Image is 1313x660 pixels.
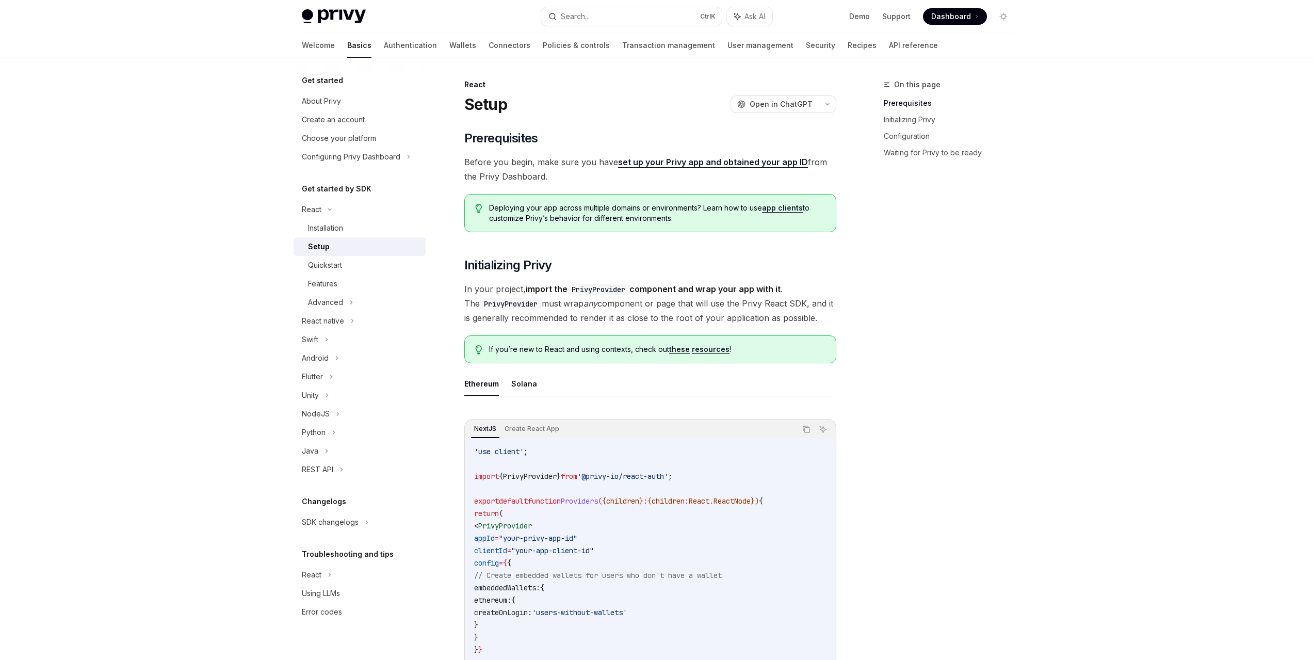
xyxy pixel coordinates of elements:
[849,11,870,22] a: Demo
[294,256,426,275] a: Quickstart
[302,408,330,420] div: NodeJS
[474,571,722,580] span: // Create embedded wallets for users who don't have a wallet
[689,496,709,506] span: React
[800,423,813,436] button: Copy the contents from the code block
[882,11,911,22] a: Support
[474,645,478,654] span: }
[308,296,343,309] div: Advanced
[302,516,359,528] div: SDK changelogs
[302,114,365,126] div: Create an account
[499,558,503,568] span: =
[474,620,478,630] span: }
[302,426,326,439] div: Python
[474,534,495,543] span: appId
[294,275,426,293] a: Features
[474,633,478,642] span: }
[302,352,329,364] div: Android
[474,595,511,605] span: ethereum:
[727,7,772,26] button: Ask AI
[294,219,426,237] a: Installation
[302,548,394,560] h5: Troubleshooting and tips
[511,595,515,605] span: {
[700,12,716,21] span: Ctrl K
[543,33,610,58] a: Policies & controls
[532,608,627,617] span: 'users-without-wallets'
[727,33,793,58] a: User management
[759,496,763,506] span: {
[294,237,426,256] a: Setup
[606,496,639,506] span: children
[528,496,561,506] span: function
[511,546,594,555] span: "your-app-client-id"
[806,33,835,58] a: Security
[302,371,323,383] div: Flutter
[474,583,540,592] span: embeddedWallets:
[618,157,808,168] a: set up your Privy app and obtained your app ID
[889,33,938,58] a: API reference
[302,315,344,327] div: React native
[744,11,765,22] span: Ask AI
[561,496,598,506] span: Providers
[540,583,544,592] span: {
[475,204,482,213] svg: Tip
[308,278,337,290] div: Features
[308,240,330,253] div: Setup
[464,155,836,184] span: Before you begin, make sure you have from the Privy Dashboard.
[474,558,499,568] span: config
[302,203,321,216] div: React
[464,95,507,114] h1: Setup
[471,423,499,435] div: NextJS
[302,74,343,87] h5: Get started
[302,445,318,457] div: Java
[884,144,1020,161] a: Waiting for Privy to be ready
[526,284,781,294] strong: import the component and wrap your app with it
[464,282,836,325] span: In your project, . The must wrap component or page that will use the Privy React SDK, and it is g...
[308,259,342,271] div: Quickstart
[464,130,538,147] span: Prerequisites
[475,345,482,355] svg: Tip
[643,496,647,506] span: :
[347,33,371,58] a: Basics
[714,496,751,506] span: ReactNode
[294,584,426,603] a: Using LLMs
[848,33,877,58] a: Recipes
[499,472,503,481] span: {
[568,284,629,295] code: PrivyProvider
[894,78,941,91] span: On this page
[489,344,825,355] span: If you’re new to React and using contexts, check out !
[577,472,668,481] span: '@privy-io/react-auth'
[294,603,426,621] a: Error codes
[474,509,499,518] span: return
[302,495,346,508] h5: Changelogs
[561,10,590,23] div: Search...
[464,257,552,273] span: Initializing Privy
[583,298,597,309] em: any
[474,447,524,456] span: 'use client'
[302,463,333,476] div: REST API
[762,203,803,213] a: app clients
[499,534,577,543] span: "your-privy-app-id"
[884,128,1020,144] a: Configuration
[598,496,606,506] span: ({
[474,472,499,481] span: import
[524,447,528,456] span: ;
[294,129,426,148] a: Choose your platform
[622,33,715,58] a: Transaction management
[507,546,511,555] span: =
[489,203,825,223] span: Deploying your app across multiple domains or environments? Learn how to use to customize Privy’s...
[474,496,499,506] span: export
[923,8,987,25] a: Dashboard
[302,95,341,107] div: About Privy
[489,33,530,58] a: Connectors
[302,569,321,581] div: React
[652,496,685,506] span: children
[639,496,643,506] span: }
[692,345,730,354] a: resources
[931,11,971,22] span: Dashboard
[668,472,672,481] span: ;
[499,496,528,506] span: default
[541,7,722,26] button: Search...CtrlK
[503,558,507,568] span: {
[669,345,690,354] a: these
[294,110,426,129] a: Create an account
